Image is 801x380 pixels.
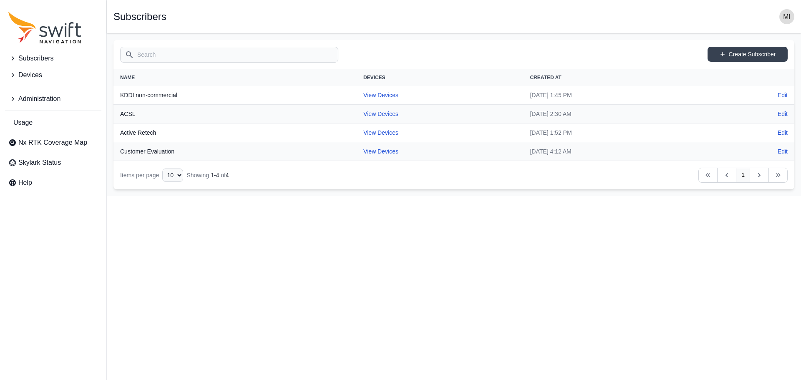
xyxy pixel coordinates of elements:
[363,129,398,136] a: View Devices
[5,114,101,131] a: Usage
[778,91,788,99] a: Edit
[5,91,101,107] button: Administration
[226,172,229,179] span: 4
[363,148,398,155] a: View Devices
[523,86,713,105] td: [DATE] 1:45 PM
[736,168,750,183] a: 1
[18,94,60,104] span: Administration
[523,123,713,142] td: [DATE] 1:52 PM
[113,161,794,189] nav: Table navigation
[113,142,357,161] th: Customer Evaluation
[18,138,87,148] span: Nx RTK Coverage Map
[363,92,398,98] a: View Devices
[13,118,33,128] span: Usage
[523,105,713,123] td: [DATE] 2:30 AM
[113,123,357,142] th: Active Retech
[186,171,229,179] div: Showing of
[18,70,42,80] span: Devices
[113,69,357,86] th: Name
[18,178,32,188] span: Help
[523,142,713,161] td: [DATE] 4:12 AM
[5,154,101,171] a: Skylark Status
[120,47,338,63] input: Search
[113,12,166,22] h1: Subscribers
[113,86,357,105] th: KDDI non-commercial
[5,174,101,191] a: Help
[778,147,788,156] a: Edit
[162,169,183,182] select: Display Limit
[18,158,61,168] span: Skylark Status
[779,9,794,24] img: user photo
[708,47,788,62] a: Create Subscriber
[778,128,788,137] a: Edit
[5,50,101,67] button: Subscribers
[113,105,357,123] th: ACSL
[120,172,159,179] span: Items per page
[5,134,101,151] a: Nx RTK Coverage Map
[211,172,219,179] span: 1 - 4
[523,69,713,86] th: Created At
[363,111,398,117] a: View Devices
[778,110,788,118] a: Edit
[18,53,53,63] span: Subscribers
[5,67,101,83] button: Devices
[357,69,524,86] th: Devices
